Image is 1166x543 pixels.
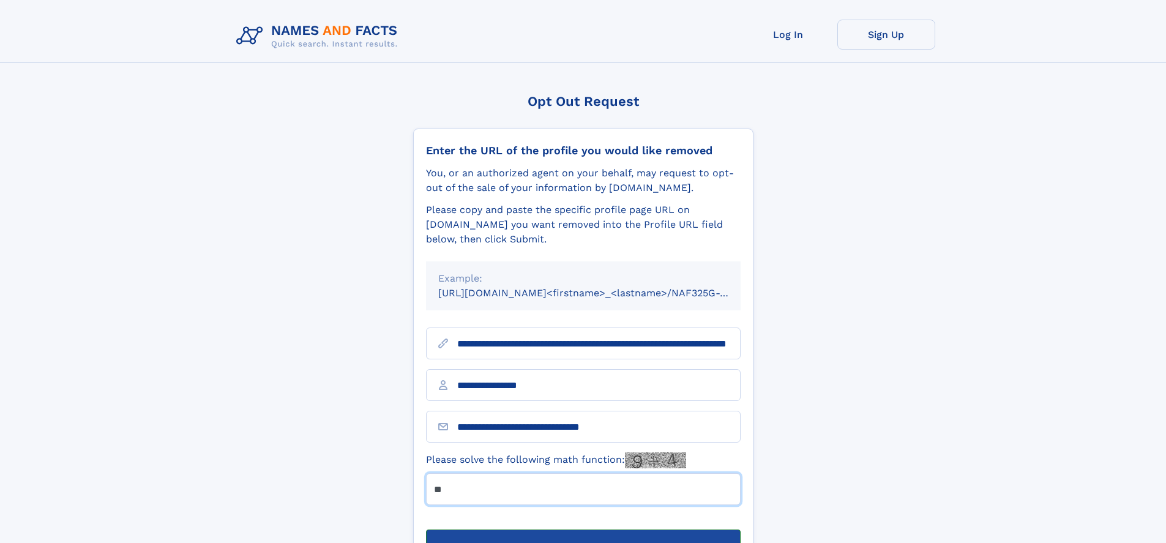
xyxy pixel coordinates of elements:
[837,20,935,50] a: Sign Up
[426,203,741,247] div: Please copy and paste the specific profile page URL on [DOMAIN_NAME] you want removed into the Pr...
[426,166,741,195] div: You, or an authorized agent on your behalf, may request to opt-out of the sale of your informatio...
[426,452,686,468] label: Please solve the following math function:
[231,20,408,53] img: Logo Names and Facts
[426,144,741,157] div: Enter the URL of the profile you would like removed
[413,94,753,109] div: Opt Out Request
[438,287,764,299] small: [URL][DOMAIN_NAME]<firstname>_<lastname>/NAF325G-xxxxxxxx
[739,20,837,50] a: Log In
[438,271,728,286] div: Example:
